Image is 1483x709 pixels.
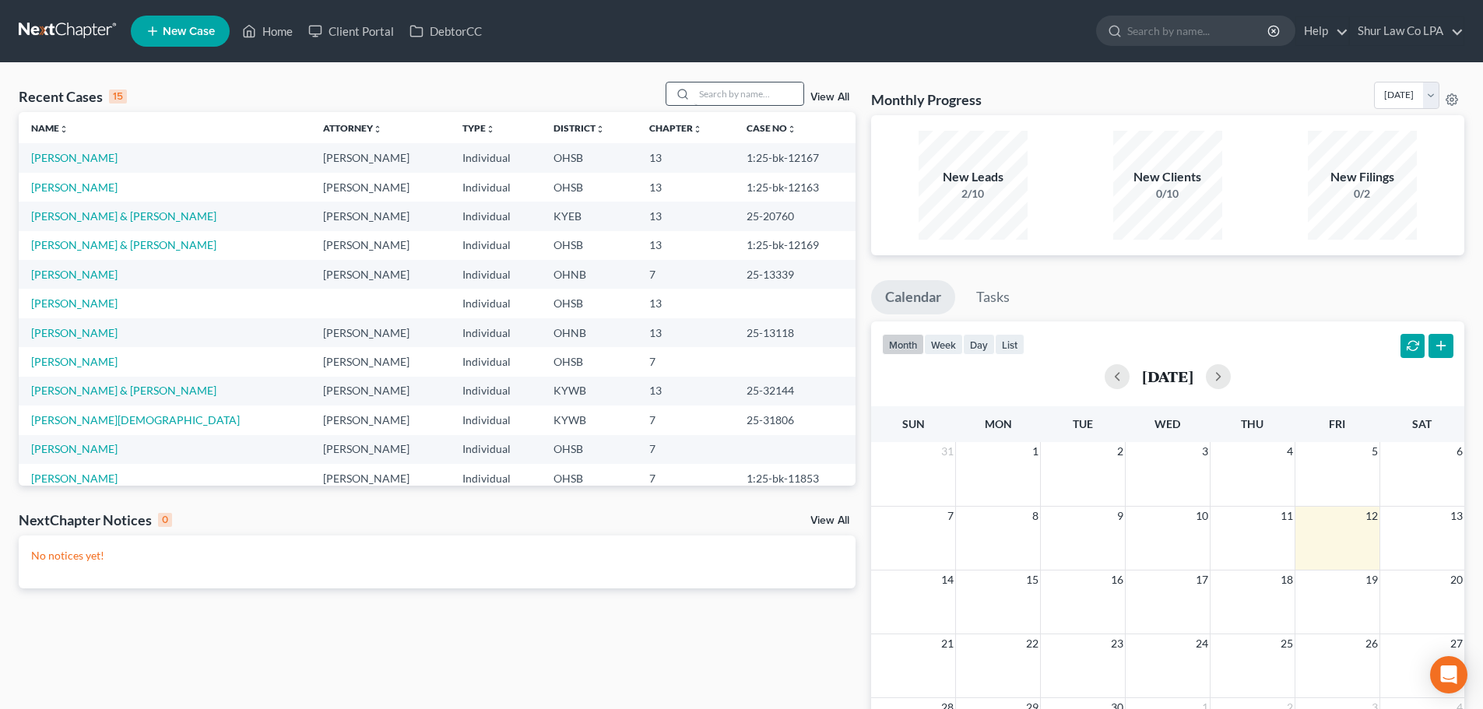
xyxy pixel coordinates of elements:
[810,92,849,103] a: View All
[637,173,734,202] td: 13
[871,90,982,109] h3: Monthly Progress
[450,464,541,493] td: Individual
[871,280,955,314] a: Calendar
[541,435,636,464] td: OHSB
[31,181,118,194] a: [PERSON_NAME]
[450,289,541,318] td: Individual
[1308,186,1417,202] div: 0/2
[637,405,734,434] td: 7
[450,231,541,260] td: Individual
[450,405,541,434] td: Individual
[734,202,856,230] td: 25-20760
[1194,507,1210,525] span: 10
[541,173,636,202] td: OHSB
[311,435,450,464] td: [PERSON_NAME]
[1127,16,1270,45] input: Search by name...
[1364,570,1379,589] span: 19
[1031,507,1040,525] span: 8
[940,570,955,589] span: 14
[1024,634,1040,653] span: 22
[163,26,215,37] span: New Case
[31,413,240,426] a: [PERSON_NAME][DEMOGRAPHIC_DATA]
[1364,507,1379,525] span: 12
[31,122,69,134] a: Nameunfold_more
[734,377,856,405] td: 25-32144
[919,168,1028,186] div: New Leads
[1154,417,1180,430] span: Wed
[31,548,843,563] p: No notices yet!
[486,125,495,134] i: unfold_more
[31,297,118,310] a: [PERSON_NAME]
[1200,442,1210,461] span: 3
[1279,570,1295,589] span: 18
[787,125,796,134] i: unfold_more
[1449,507,1464,525] span: 13
[919,186,1028,202] div: 2/10
[902,417,925,430] span: Sun
[541,202,636,230] td: KYEB
[1329,417,1345,430] span: Fri
[311,347,450,376] td: [PERSON_NAME]
[300,17,402,45] a: Client Portal
[1142,368,1193,384] h2: [DATE]
[962,280,1024,314] a: Tasks
[1296,17,1348,45] a: Help
[553,122,605,134] a: Districtunfold_more
[31,151,118,164] a: [PERSON_NAME]
[1109,570,1125,589] span: 16
[637,202,734,230] td: 13
[541,347,636,376] td: OHSB
[1031,442,1040,461] span: 1
[734,405,856,434] td: 25-31806
[810,515,849,526] a: View All
[1241,417,1263,430] span: Thu
[1024,570,1040,589] span: 15
[311,405,450,434] td: [PERSON_NAME]
[637,318,734,347] td: 13
[940,634,955,653] span: 21
[311,173,450,202] td: [PERSON_NAME]
[158,513,172,527] div: 0
[940,442,955,461] span: 31
[450,202,541,230] td: Individual
[1113,186,1222,202] div: 0/10
[541,143,636,172] td: OHSB
[31,268,118,281] a: [PERSON_NAME]
[311,464,450,493] td: [PERSON_NAME]
[1116,507,1125,525] span: 9
[1109,634,1125,653] span: 23
[109,90,127,104] div: 15
[734,260,856,289] td: 25-13339
[311,377,450,405] td: [PERSON_NAME]
[1455,442,1464,461] span: 6
[1364,634,1379,653] span: 26
[882,334,924,355] button: month
[637,143,734,172] td: 13
[31,238,216,251] a: [PERSON_NAME] & [PERSON_NAME]
[31,472,118,485] a: [PERSON_NAME]
[450,347,541,376] td: Individual
[637,464,734,493] td: 7
[1116,442,1125,461] span: 2
[637,377,734,405] td: 13
[541,289,636,318] td: OHSB
[694,82,803,105] input: Search by name...
[963,334,995,355] button: day
[1194,570,1210,589] span: 17
[373,125,382,134] i: unfold_more
[924,334,963,355] button: week
[693,125,702,134] i: unfold_more
[450,143,541,172] td: Individual
[31,355,118,368] a: [PERSON_NAME]
[649,122,702,134] a: Chapterunfold_more
[31,384,216,397] a: [PERSON_NAME] & [PERSON_NAME]
[541,377,636,405] td: KYWB
[1412,417,1432,430] span: Sat
[31,326,118,339] a: [PERSON_NAME]
[450,435,541,464] td: Individual
[31,442,118,455] a: [PERSON_NAME]
[995,334,1024,355] button: list
[450,260,541,289] td: Individual
[311,143,450,172] td: [PERSON_NAME]
[19,87,127,106] div: Recent Cases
